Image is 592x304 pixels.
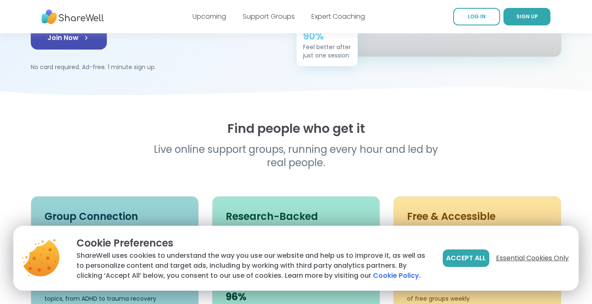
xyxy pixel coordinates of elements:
a: LOG IN [453,8,500,25]
span: Join Now [47,33,90,43]
p: Cookie Preferences [76,236,429,251]
h2: Find people who get it [31,121,561,136]
span: SIGN UP [516,13,538,20]
div: of free groups weekly [407,294,548,303]
div: topics, from ADHD to trauma recovery [44,294,185,303]
div: 96% [226,290,366,304]
h3: Free & Accessible [407,210,548,223]
p: No card required. Ad-free. 1 minute sign up. [31,63,286,71]
a: Cookie Policy. [373,271,421,281]
h3: Group Connection [44,210,185,223]
p: Live online support groups, running every hour and led by real people. [136,143,456,169]
a: Support Groups [243,12,295,21]
div: 90% [303,30,351,43]
span: Essential Cookies Only [496,253,569,263]
a: Upcoming [192,12,226,21]
a: SIGN UP [503,8,550,25]
p: ShareWell uses cookies to understand the way you use our website and help us to improve it, as we... [76,251,429,281]
a: Join Now [31,26,107,50]
img: ShareWell Nav Logo [42,5,104,28]
button: Accept All [443,249,489,267]
a: Expert Coaching [311,12,365,21]
span: Accept All [446,253,486,263]
h3: Research-Backed [226,210,366,223]
div: Feel better after just one session [303,43,351,60]
span: LOG IN [468,13,486,20]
